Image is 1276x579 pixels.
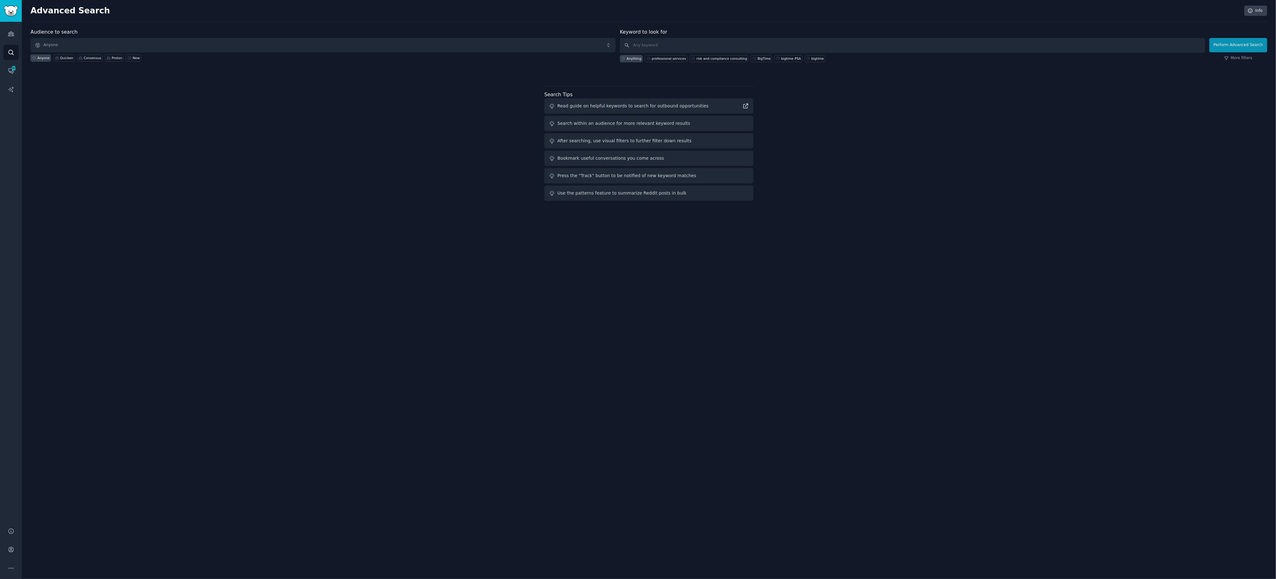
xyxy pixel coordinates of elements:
label: Keyword to look for [620,29,668,35]
h2: Advanced Search [30,6,1241,16]
button: Anyone [30,38,616,52]
div: Use the patterns feature to summarize Reddit posts in bulk [557,190,687,196]
div: Read guide on helpful keywords to search for outbound opportunities [557,103,709,109]
input: Any keyword [620,38,1205,53]
div: Bookmark useful conversations you come across [557,155,664,162]
a: Info [1244,6,1267,16]
label: Audience to search [30,29,77,35]
span: 369 [11,66,16,70]
div: bigtime [812,56,824,61]
div: Press the "Track" button to be notified of new keyword matches [557,172,696,179]
div: professional services [652,56,686,61]
div: Proton [112,56,122,60]
div: risk and compliance consulting [696,56,747,61]
div: Anything [627,56,641,61]
a: New [126,54,141,62]
div: Consensus [84,56,101,60]
div: Search within an audience for more relevant keyword results [557,120,690,127]
div: bigtime PSA [781,56,801,61]
a: More filters [1224,55,1252,61]
button: Perform Advanced Search [1209,38,1267,52]
div: Quicken [60,56,73,60]
label: Search Tips [544,92,573,97]
a: 369 [3,63,19,78]
div: BigTime [757,56,771,61]
div: After searching, use visual filters to further filter down results [557,138,692,144]
div: New [133,56,140,60]
img: GummySearch logo [4,6,18,16]
div: Anyone [37,56,50,60]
